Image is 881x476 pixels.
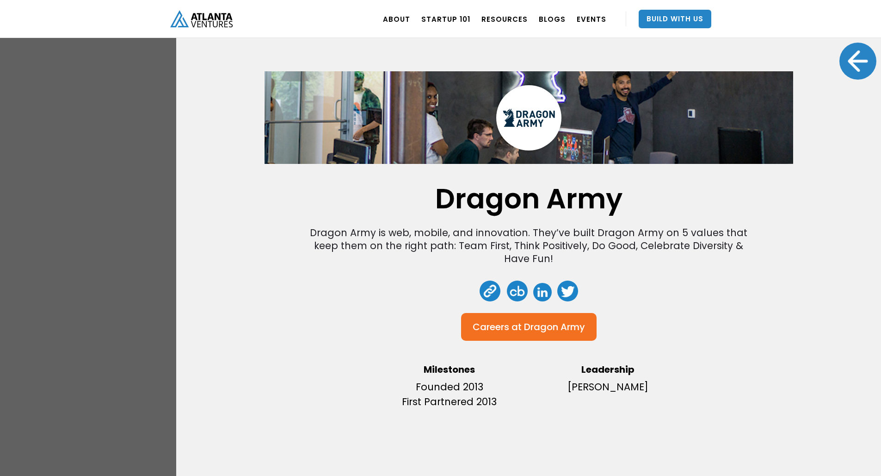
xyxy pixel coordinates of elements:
a: Startup 101 [421,6,470,32]
a: Build With Us [639,10,711,28]
a: BLOGS [539,6,566,32]
a: ABOUT [383,6,410,32]
a: RESOURCES [481,6,528,32]
a: EVENTS [577,6,606,32]
img: Company Banner [265,56,793,180]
